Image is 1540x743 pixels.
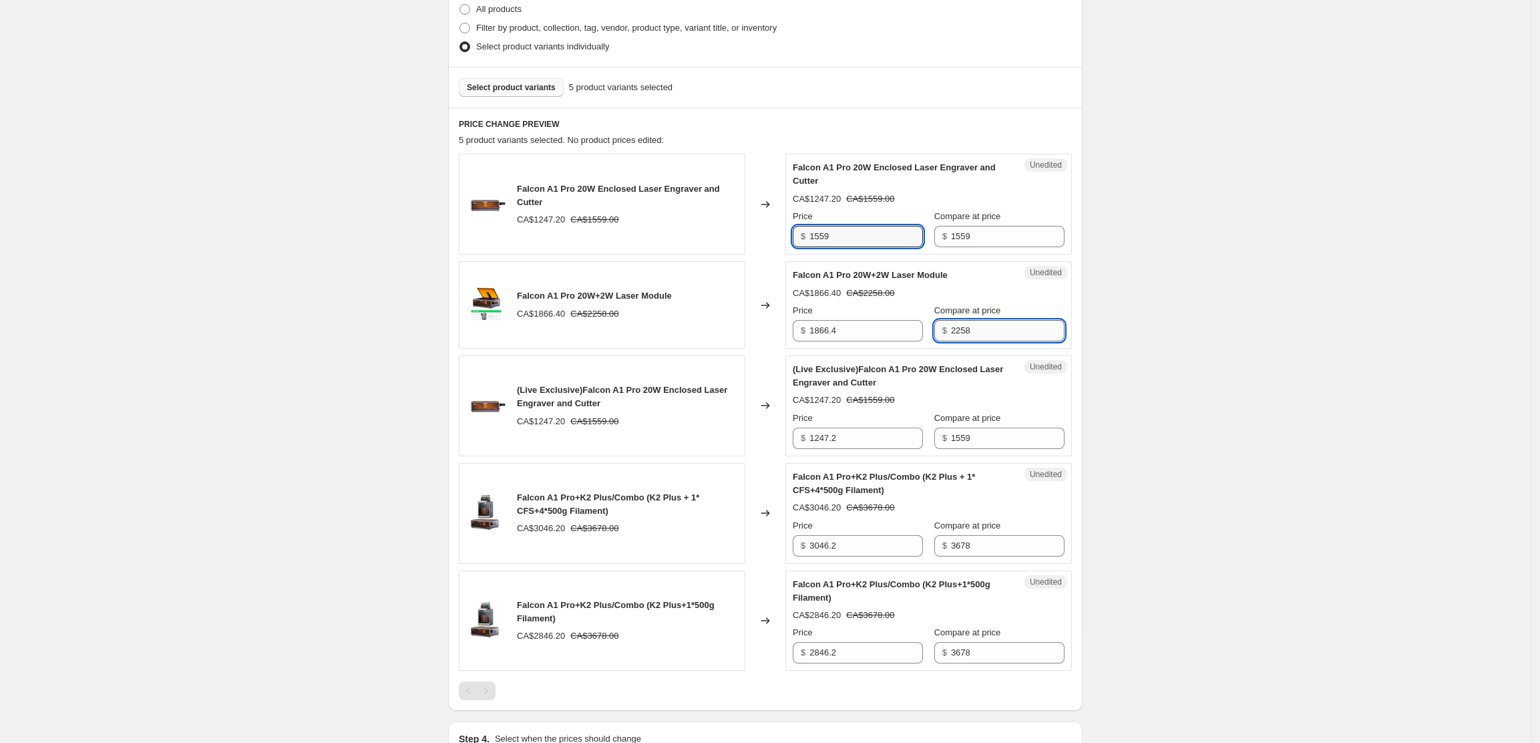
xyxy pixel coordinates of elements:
span: $ [801,647,805,657]
div: CA$2846.20 [793,609,841,622]
span: Compare at price [934,413,1001,423]
span: Price [793,521,813,531]
span: $ [801,433,805,443]
div: CA$3046.20 [793,501,841,514]
span: Unedited [1030,160,1062,170]
strike: CA$2258.00 [846,287,894,300]
span: Unedited [1030,361,1062,372]
div: CA$1866.40 [517,307,565,321]
span: Falcon A1 Pro 20W+2W Laser Module [517,291,672,301]
strike: CA$1559.00 [570,213,618,227]
div: CA$2846.20 [517,629,565,643]
span: Price [793,305,813,315]
span: Falcon A1 Pro 20W Enclosed Laser Engraver and Cutter [793,162,996,186]
span: Compare at price [934,521,1001,531]
span: Unedited [1030,577,1062,587]
span: $ [942,647,947,657]
span: (Live Exclusive)Falcon A1 Pro 20W Enclosed Laser Engraver and Cutter [793,364,1003,388]
span: Select product variants individually [476,41,609,51]
div: CA$3046.20 [517,522,565,535]
span: Compare at price [934,211,1001,221]
strike: CA$1559.00 [570,415,618,428]
span: 5 product variants selected [569,81,672,94]
strike: CA$3678.00 [846,609,894,622]
span: Unedited [1030,267,1062,278]
strike: CA$3678.00 [846,501,894,514]
strike: CA$2258.00 [570,307,618,321]
strike: CA$3678.00 [570,629,618,643]
h6: PRICE CHANGE PREVIEW [459,119,1072,130]
div: CA$1247.20 [793,192,841,206]
span: Filter by product, collection, tag, vendor, product type, variant title, or inventory [476,23,777,33]
strike: CA$1559.00 [846,394,894,407]
span: Compare at price [934,305,1001,315]
span: $ [801,231,805,241]
div: CA$1247.20 [793,394,841,407]
span: Falcon A1 Pro 20W Enclosed Laser Engraver and Cutter [517,184,720,207]
span: $ [942,433,947,443]
span: Falcon A1 Pro+K2 Plus/Combo (K2 Plus + 1* CFS+4*500g Filament) [517,492,699,516]
img: 1_1_80x.png [466,386,506,426]
span: Price [793,627,813,637]
div: CA$1866.40 [793,287,841,300]
div: CA$1247.20 [517,415,565,428]
span: Compare at price [934,627,1001,637]
span: Falcon A1 Pro+K2 Plus/Combo (K2 Plus+1*500g Filament) [517,600,715,623]
span: Price [793,211,813,221]
span: Falcon A1 Pro 20W+2W Laser Module [793,270,948,280]
strike: CA$1559.00 [846,192,894,206]
img: Falcon_A1_Pro_K2_Plus_Combo_80x.png [466,601,506,641]
span: $ [942,541,947,551]
span: All products [476,4,522,14]
button: Select product variants [459,78,564,97]
img: 1_1_80x.png [466,184,506,225]
img: Falcon_A1_Pro_K2_Plus_Combo_80x.png [466,493,506,533]
span: $ [801,325,805,335]
span: $ [801,541,805,551]
span: Falcon A1 Pro+K2 Plus/Combo (K2 Plus + 1* CFS+4*500g Filament) [793,472,975,495]
strike: CA$3678.00 [570,522,618,535]
span: Select product variants [467,82,556,93]
span: Price [793,413,813,423]
img: Spotify__1600X1600px_6d874108-c0c3-4f24-bfd1-679dd6d42eca_80x.png [466,285,506,325]
span: $ [942,231,947,241]
nav: Pagination [459,682,496,700]
span: 5 product variants selected. No product prices edited: [459,135,664,145]
span: Falcon A1 Pro+K2 Plus/Combo (K2 Plus+1*500g Filament) [793,579,990,603]
span: (Live Exclusive)Falcon A1 Pro 20W Enclosed Laser Engraver and Cutter [517,385,727,408]
span: Unedited [1030,469,1062,480]
span: $ [942,325,947,335]
div: CA$1247.20 [517,213,565,227]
